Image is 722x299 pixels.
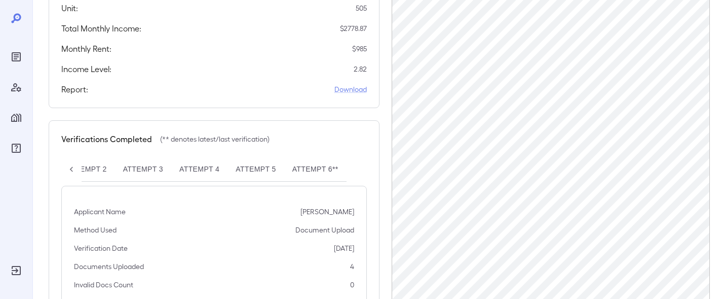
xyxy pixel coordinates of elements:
p: $ 2778.87 [340,23,367,34]
p: Documents Uploaded [74,261,144,272]
button: Attempt 5 [227,157,284,182]
p: 505 [356,3,367,13]
h5: Monthly Rent: [61,43,111,55]
button: Attempt 6** [284,157,347,182]
div: Log Out [8,262,24,279]
div: Reports [8,49,24,65]
button: Attempt 3 [115,157,171,182]
div: Manage Properties [8,110,24,126]
p: 0 [350,280,354,290]
p: Applicant Name [74,207,126,217]
h5: Unit: [61,2,78,14]
div: FAQ [8,140,24,156]
p: (** denotes latest/last verification) [160,134,270,144]
p: Method Used [74,225,117,235]
h5: Verifications Completed [61,133,152,145]
a: Download [334,84,367,94]
p: 4 [350,261,354,272]
p: [PERSON_NAME] [300,207,354,217]
div: Manage Users [8,79,24,95]
button: Attempt 2 [58,157,115,182]
h5: Report: [61,83,88,95]
p: 2.82 [354,64,367,74]
p: Document Upload [295,225,354,235]
p: $ 985 [352,44,367,54]
p: Verification Date [74,243,128,253]
p: [DATE] [334,243,354,253]
h5: Total Monthly Income: [61,22,141,35]
h5: Income Level: [61,63,111,75]
p: Invalid Docs Count [74,280,133,290]
button: Attempt 4 [171,157,227,182]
